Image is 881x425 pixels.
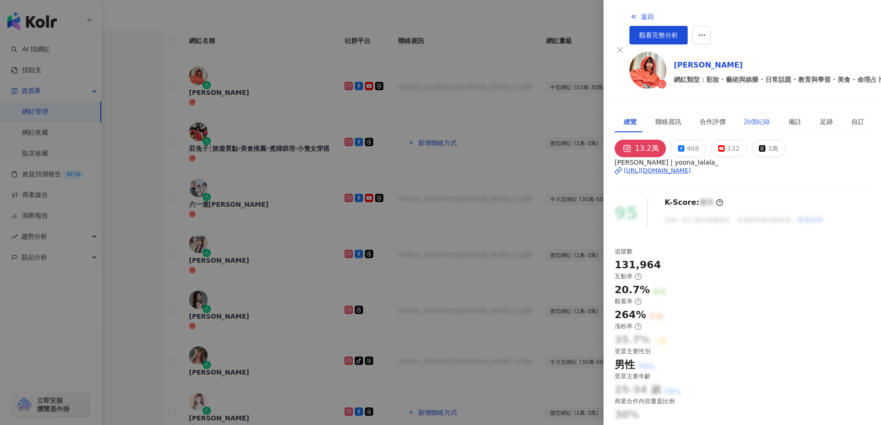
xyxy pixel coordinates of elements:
button: 132 [711,140,747,157]
div: 131,964 [615,258,661,272]
div: 20.7% [615,283,650,297]
button: 返回 [629,7,654,26]
div: K-Score : [665,197,723,208]
div: 足跡 [820,117,833,127]
div: 總覽 [624,117,637,127]
span: 返回 [641,13,654,20]
img: KOL Avatar [629,52,666,89]
div: 互動率 [615,272,642,281]
span: close [616,46,624,54]
button: 3萬 [752,140,786,157]
div: 男性 [615,358,635,372]
div: 合作評價 [700,117,726,127]
button: 468 [671,140,707,157]
span: [PERSON_NAME] | yoona_lalala_ [615,157,870,167]
div: 受眾主要性別 [615,347,651,356]
div: 自訂 [851,117,864,127]
div: 商業合作內容覆蓋比例 [615,397,675,406]
span: 觀看完整分析 [639,31,678,39]
a: KOL Avatar [629,52,666,92]
div: 13.2萬 [635,142,659,155]
div: 468 [687,142,699,155]
div: 受眾主要年齡 [615,372,651,381]
button: 13.2萬 [615,140,666,157]
div: 聯絡資訊 [655,117,681,127]
div: 264% [615,308,646,322]
div: 觀看率 [615,297,642,306]
div: 備註 [789,117,801,127]
a: [URL][DOMAIN_NAME] [615,166,870,175]
div: 追蹤數 [615,247,633,256]
div: 3萬 [768,142,778,155]
button: Close [615,44,626,55]
div: 漲粉率 [615,322,642,331]
div: 132 [727,142,739,155]
a: 觀看完整分析 [629,26,688,44]
div: [URL][DOMAIN_NAME] [624,166,691,175]
div: 詢價紀錄 [744,117,770,127]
